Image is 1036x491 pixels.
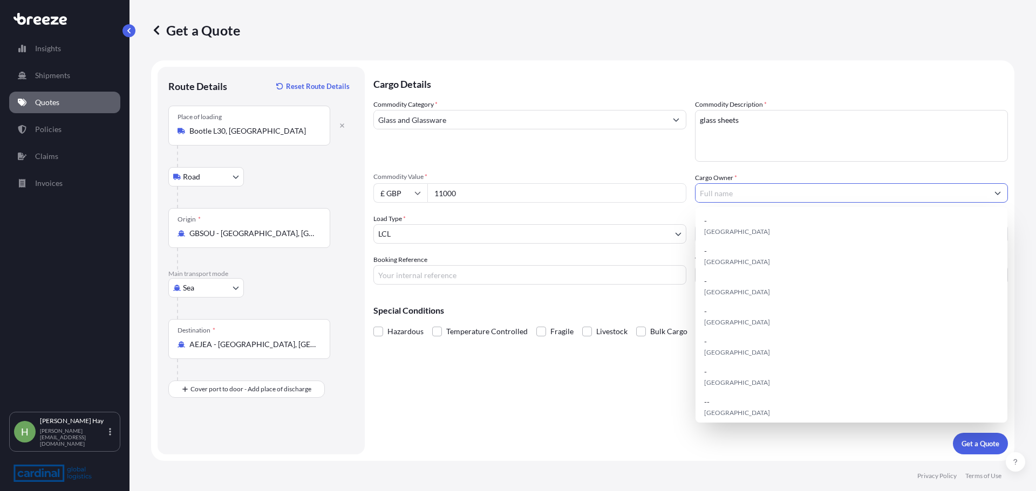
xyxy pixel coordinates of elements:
[35,178,63,189] p: Invoices
[962,438,999,449] p: Get a Quote
[189,228,317,239] input: Origin
[704,246,707,257] span: -
[190,384,311,395] span: Cover port to door - Add place of discharge
[704,397,710,407] span: --
[695,99,767,110] label: Commodity Description
[373,265,686,285] input: Your internal reference
[695,213,1008,222] span: Freight Cost
[704,366,707,377] span: -
[704,226,770,237] span: [GEOGRAPHIC_DATA]
[374,110,666,129] input: Select a commodity type
[373,67,1008,99] p: Cargo Details
[183,171,200,182] span: Road
[596,323,628,340] span: Livestock
[373,254,427,265] label: Booking Reference
[373,213,406,224] span: Load Type
[704,407,770,418] span: [GEOGRAPHIC_DATA]
[917,472,957,480] p: Privacy Policy
[550,323,574,340] span: Fragile
[696,183,988,203] input: Full name
[178,215,201,224] div: Origin
[178,113,222,121] div: Place of loading
[704,276,707,287] span: -
[35,151,58,162] p: Claims
[695,172,737,183] label: Cargo Owner
[168,269,354,278] p: Main transport mode
[151,22,240,39] p: Get a Quote
[704,377,770,388] span: [GEOGRAPHIC_DATA]
[373,306,1008,315] p: Special Conditions
[965,472,1001,480] p: Terms of Use
[168,278,244,298] button: Select transport
[695,265,1008,285] input: Enter name
[704,347,770,358] span: [GEOGRAPHIC_DATA]
[704,287,770,298] span: [GEOGRAPHIC_DATA]
[35,124,62,135] p: Policies
[168,167,244,186] button: Select transport
[373,172,686,181] span: Commodity Value
[704,306,707,317] span: -
[178,326,215,335] div: Destination
[189,126,317,136] input: Place of loading
[373,99,438,110] label: Commodity Category
[378,229,391,239] span: LCL
[286,81,350,92] p: Reset Route Details
[704,317,770,328] span: [GEOGRAPHIC_DATA]
[704,257,770,267] span: [GEOGRAPHIC_DATA]
[168,80,227,93] p: Route Details
[427,183,686,203] input: Type amount
[666,110,686,129] button: Show suggestions
[21,426,29,437] span: H
[704,336,707,347] span: -
[704,216,707,226] span: -
[35,97,59,108] p: Quotes
[988,183,1007,203] button: Show suggestions
[189,339,317,350] input: Destination
[183,282,194,293] span: Sea
[35,70,70,81] p: Shipments
[40,427,107,447] p: [PERSON_NAME][EMAIL_ADDRESS][DOMAIN_NAME]
[650,323,687,340] span: Bulk Cargo
[40,417,107,425] p: [PERSON_NAME] Hay
[35,43,61,54] p: Insights
[695,254,730,265] label: Vessel Name
[13,465,92,482] img: organization-logo
[387,323,424,340] span: Hazardous
[446,323,528,340] span: Temperature Controlled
